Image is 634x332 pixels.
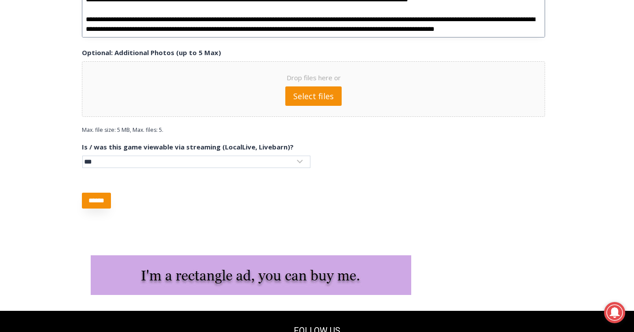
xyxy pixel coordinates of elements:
a: Intern @ [DOMAIN_NAME] [212,86,427,110]
label: Is / was this game viewable via streaming (LocalLive, Livebarn)? [82,143,294,152]
img: I'm a rectangle ad, you can buy me [91,255,411,295]
button: select files, optional: additional photos (up to 5 max) [285,86,342,105]
label: Optional: Additional Photos (up to 5 Max) [82,48,221,57]
span: Drop files here or [93,72,534,83]
span: Max. file size: 5 MB, Max. files: 5. [82,119,170,134]
div: "The first chef I interviewed talked about coming to [GEOGRAPHIC_DATA] from [GEOGRAPHIC_DATA] in ... [222,0,416,86]
span: Intern @ [DOMAIN_NAME] [230,88,408,108]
